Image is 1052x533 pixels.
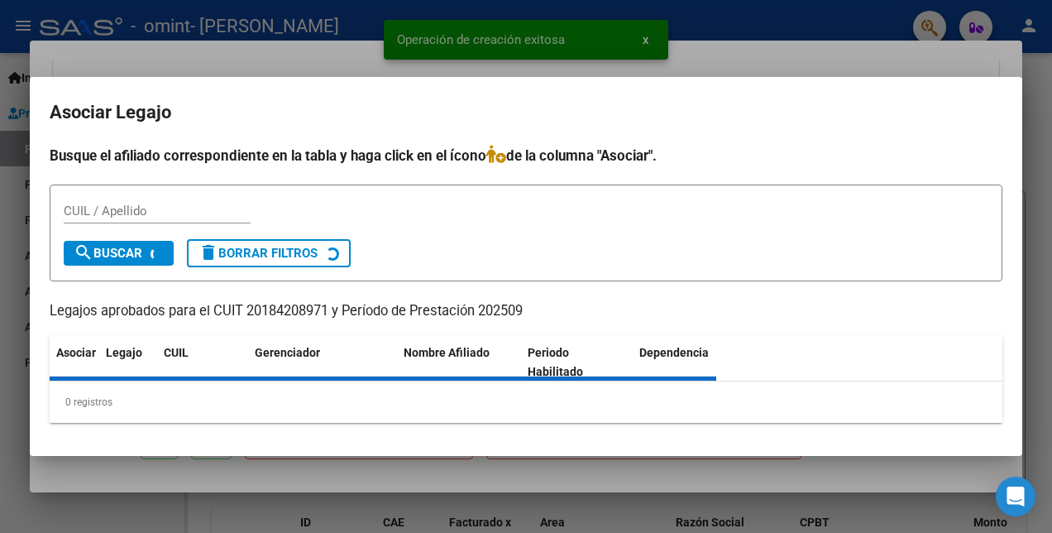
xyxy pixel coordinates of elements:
[528,346,583,378] span: Periodo Habilitado
[50,301,1002,322] p: Legajos aprobados para el CUIT 20184208971 y Período de Prestación 202509
[198,242,218,262] mat-icon: delete
[50,97,1002,128] h2: Asociar Legajo
[50,335,99,390] datatable-header-cell: Asociar
[74,242,93,262] mat-icon: search
[198,246,318,261] span: Borrar Filtros
[633,335,757,390] datatable-header-cell: Dependencia
[996,477,1035,516] div: Open Intercom Messenger
[50,382,1002,423] div: 0 registros
[255,346,320,359] span: Gerenciador
[99,335,157,390] datatable-header-cell: Legajo
[157,335,248,390] datatable-header-cell: CUIL
[106,346,142,359] span: Legajo
[56,346,96,359] span: Asociar
[187,239,351,267] button: Borrar Filtros
[397,335,521,390] datatable-header-cell: Nombre Afiliado
[64,241,174,266] button: Buscar
[164,346,189,359] span: CUIL
[248,335,397,390] datatable-header-cell: Gerenciador
[74,246,142,261] span: Buscar
[50,145,1002,166] h4: Busque el afiliado correspondiente en la tabla y haga click en el ícono de la columna "Asociar".
[521,335,633,390] datatable-header-cell: Periodo Habilitado
[639,346,709,359] span: Dependencia
[404,346,490,359] span: Nombre Afiliado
